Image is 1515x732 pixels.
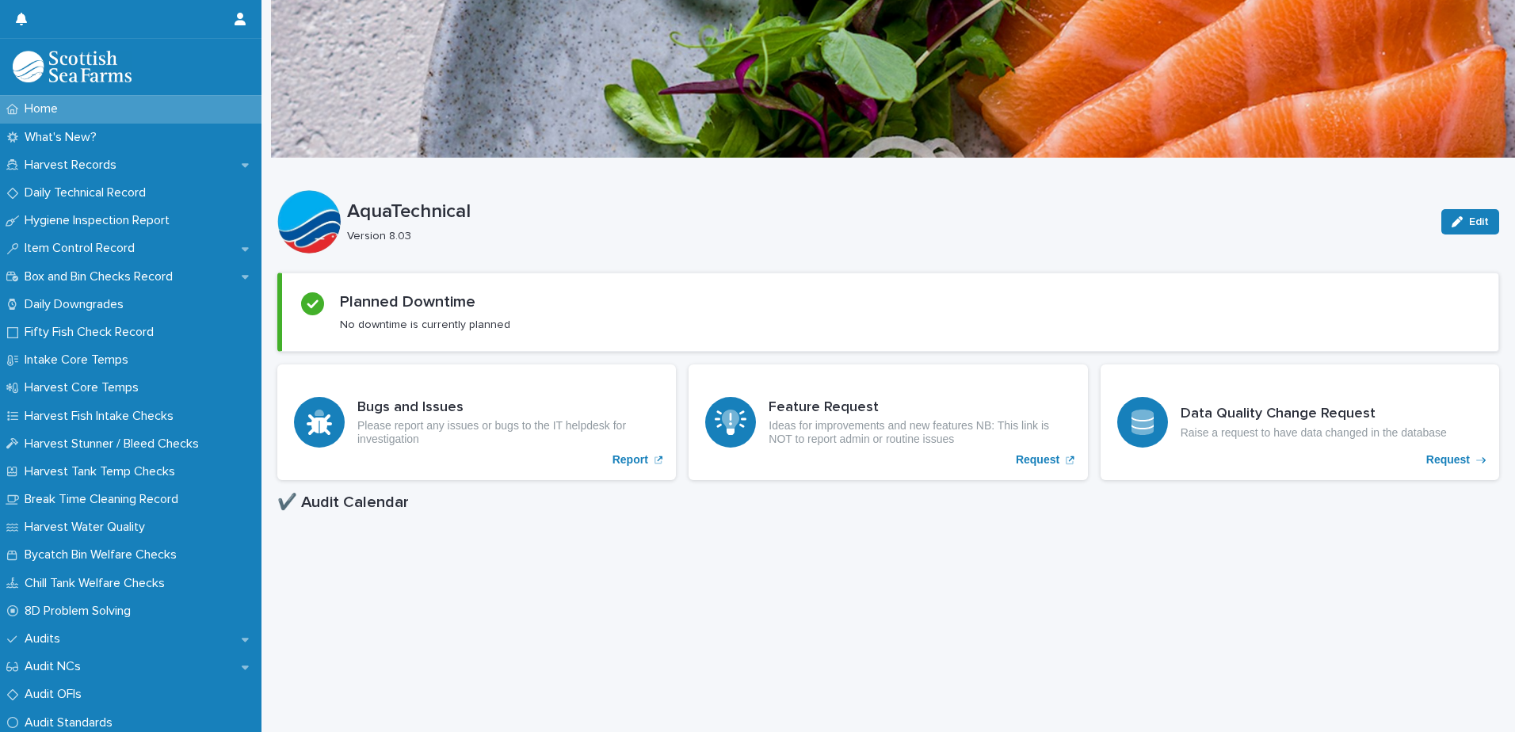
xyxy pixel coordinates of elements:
[18,547,189,562] p: Bycatch Bin Welfare Checks
[1441,209,1499,234] button: Edit
[357,399,659,417] h3: Bugs and Issues
[1101,364,1499,480] a: Request
[18,380,151,395] p: Harvest Core Temps
[347,200,1429,223] p: AquaTechnical
[13,51,132,82] img: mMrefqRFQpe26GRNOUkG
[18,158,129,173] p: Harvest Records
[612,453,648,467] p: Report
[340,292,475,311] h2: Planned Downtime
[1426,453,1470,467] p: Request
[1181,406,1447,423] h3: Data Quality Change Request
[689,364,1087,480] a: Request
[340,318,510,332] p: No downtime is currently planned
[18,353,141,368] p: Intake Core Temps
[18,520,158,535] p: Harvest Water Quality
[1016,453,1059,467] p: Request
[18,492,191,507] p: Break Time Cleaning Record
[277,493,1499,512] h1: ✔️ Audit Calendar
[18,325,166,340] p: Fifty Fish Check Record
[18,659,93,674] p: Audit NCs
[18,687,94,702] p: Audit OFIs
[769,419,1070,446] p: Ideas for improvements and new features NB: This link is NOT to report admin or routine issues
[357,419,659,446] p: Please report any issues or bugs to the IT helpdesk for investigation
[18,464,188,479] p: Harvest Tank Temp Checks
[18,409,186,424] p: Harvest Fish Intake Checks
[18,213,182,228] p: Hygiene Inspection Report
[1181,426,1447,440] p: Raise a request to have data changed in the database
[18,297,136,312] p: Daily Downgrades
[18,130,109,145] p: What's New?
[18,185,158,200] p: Daily Technical Record
[18,631,73,646] p: Audits
[18,715,125,730] p: Audit Standards
[18,269,185,284] p: Box and Bin Checks Record
[18,101,71,116] p: Home
[1469,216,1489,227] span: Edit
[18,576,177,591] p: Chill Tank Welfare Checks
[769,399,1070,417] h3: Feature Request
[277,364,676,480] a: Report
[18,241,147,256] p: Item Control Record
[18,437,212,452] p: Harvest Stunner / Bleed Checks
[18,604,143,619] p: 8D Problem Solving
[347,230,1422,243] p: Version 8.03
